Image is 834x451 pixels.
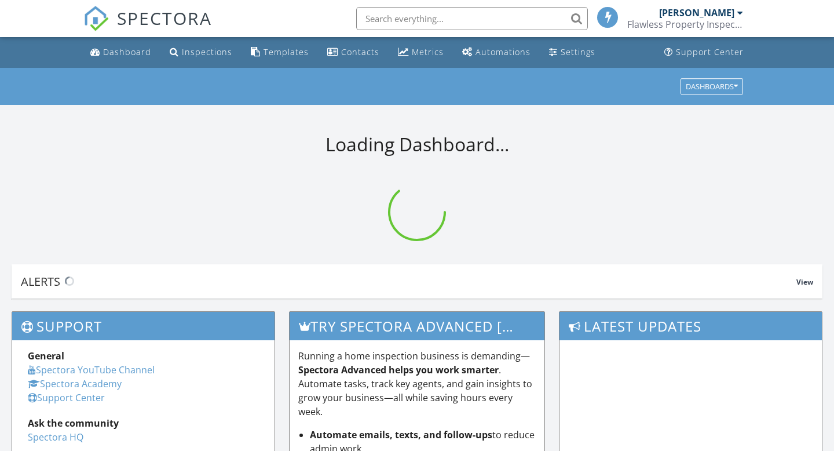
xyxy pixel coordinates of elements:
[117,6,212,30] span: SPECTORA
[290,312,545,340] h3: Try spectora advanced [DATE]
[83,6,109,31] img: The Best Home Inspection Software - Spectora
[182,46,232,57] div: Inspections
[246,42,313,63] a: Templates
[341,46,379,57] div: Contacts
[12,312,275,340] h3: Support
[659,7,734,19] div: [PERSON_NAME]
[28,350,64,362] strong: General
[103,46,151,57] div: Dashboard
[676,46,744,57] div: Support Center
[681,78,743,94] button: Dashboards
[686,82,738,90] div: Dashboards
[796,277,813,287] span: View
[28,363,155,376] a: Spectora YouTube Channel
[298,349,536,419] p: Running a home inspection business is demanding— . Automate tasks, track key agents, and gain ins...
[21,274,796,289] div: Alerts
[165,42,237,63] a: Inspections
[28,416,259,430] div: Ask the community
[28,391,105,404] a: Support Center
[561,46,595,57] div: Settings
[83,16,212,40] a: SPECTORA
[310,428,492,441] strong: Automate emails, texts, and follow-ups
[28,377,122,390] a: Spectora Academy
[86,42,156,63] a: Dashboard
[475,46,531,57] div: Automations
[627,19,743,30] div: Flawless Property Inspections
[660,42,748,63] a: Support Center
[559,312,822,340] h3: Latest Updates
[28,431,83,443] a: Spectora HQ
[412,46,444,57] div: Metrics
[298,363,499,376] strong: Spectora Advanced helps you work smarter
[264,46,309,57] div: Templates
[458,42,535,63] a: Automations (Basic)
[356,7,588,30] input: Search everything...
[323,42,384,63] a: Contacts
[393,42,448,63] a: Metrics
[544,42,600,63] a: Settings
